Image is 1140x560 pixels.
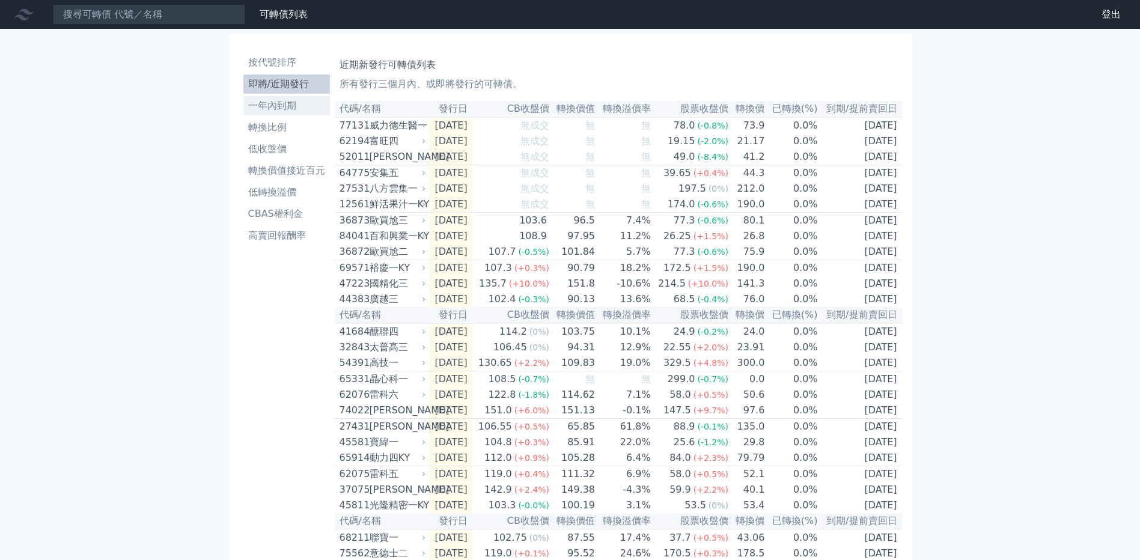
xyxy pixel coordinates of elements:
td: [DATE] [428,419,472,435]
span: 無 [585,135,595,147]
span: (+0.4%) [693,168,728,178]
span: (-1.2%) [697,437,728,447]
td: [DATE] [818,339,902,355]
td: 10.1% [596,323,651,339]
div: 135.7 [477,276,509,291]
div: 197.5 [676,181,709,196]
th: 轉換價 [729,307,765,323]
td: 97.6 [729,403,765,419]
span: (+2.0%) [693,342,728,352]
span: (-2.0%) [697,136,728,146]
td: 0.0% [765,371,818,388]
td: 149.38 [550,482,596,498]
div: 雷科五 [370,467,424,481]
span: 無 [585,373,595,385]
td: 0.0% [765,260,818,276]
div: 299.0 [665,372,698,386]
td: 0.0% [765,276,818,291]
span: 無 [585,151,595,162]
input: 搜尋可轉債 代號／名稱 [53,4,245,25]
td: 212.0 [729,181,765,196]
td: 52.1 [729,466,765,482]
td: 0.0% [765,419,818,435]
td: [DATE] [818,450,902,466]
span: 無 [641,373,651,385]
td: [DATE] [428,149,472,165]
td: 135.0 [729,419,765,435]
span: (+6.0%) [514,406,549,415]
div: 12561 [340,197,367,212]
span: (-0.8%) [697,121,728,130]
div: 太普高三 [370,340,424,355]
td: -10.6% [596,276,651,291]
div: 39.65 [661,166,693,180]
td: [DATE] [428,244,472,260]
td: [DATE] [428,466,472,482]
td: 26.8 [729,228,765,244]
td: [DATE] [428,387,472,403]
div: 62075 [340,467,367,481]
div: 49.0 [671,150,698,164]
td: 41.2 [729,149,765,165]
span: (-0.7%) [518,374,549,384]
td: 44.3 [729,165,765,181]
li: 轉換價值接近百元 [243,163,330,178]
span: (+2.3%) [693,453,728,463]
td: 24.0 [729,323,765,339]
th: 轉換溢價率 [596,307,651,323]
th: 已轉換(%) [765,307,818,323]
th: 到期/提前賣回日 [818,101,902,117]
span: (+0.5%) [693,469,728,479]
td: 0.0% [765,133,818,149]
td: [DATE] [428,213,472,229]
div: 174.0 [665,197,698,212]
div: 151.0 [482,403,514,418]
th: CB收盤價 [472,101,550,117]
td: -4.3% [596,482,651,498]
div: 106.55 [476,419,514,434]
li: 高賣回報酬率 [243,228,330,243]
td: 111.32 [550,466,596,482]
div: 廣越三 [370,292,424,306]
div: 65331 [340,372,367,386]
div: 百和興業一KY [370,229,424,243]
span: 無 [641,135,651,147]
div: [PERSON_NAME] [370,419,424,434]
div: 54391 [340,356,367,370]
div: 214.5 [656,276,688,291]
a: 一年內到期 [243,96,330,115]
span: (-0.5%) [518,247,549,257]
td: 141.3 [729,276,765,291]
div: 77.3 [671,245,698,259]
span: 無成交 [520,135,549,147]
td: 65.85 [550,419,596,435]
td: [DATE] [428,133,472,149]
div: 45581 [340,435,367,449]
span: (+0.9%) [514,453,549,463]
div: 晶心科一 [370,372,424,386]
td: [DATE] [428,434,472,450]
li: 轉換比例 [243,120,330,135]
td: [DATE] [818,323,902,339]
td: 90.79 [550,260,596,276]
td: [DATE] [818,276,902,291]
td: [DATE] [818,291,902,307]
span: (+9.7%) [693,406,728,415]
li: CBAS權利金 [243,207,330,221]
div: 147.5 [661,403,693,418]
span: (-0.1%) [697,422,728,431]
div: 58.0 [667,388,693,402]
th: 股票收盤價 [651,307,729,323]
td: 0.0% [765,291,818,307]
div: 八方雲集一 [370,181,424,196]
li: 即將/近期發行 [243,77,330,91]
span: (+0.4%) [514,469,549,479]
th: 已轉換(%) [765,101,818,117]
div: 58.0 [667,467,693,481]
div: 25.6 [671,435,698,449]
th: 轉換溢價率 [596,101,651,117]
div: 36873 [340,213,367,228]
td: 76.0 [729,291,765,307]
a: 轉換比例 [243,118,330,137]
div: 歐買尬三 [370,213,424,228]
